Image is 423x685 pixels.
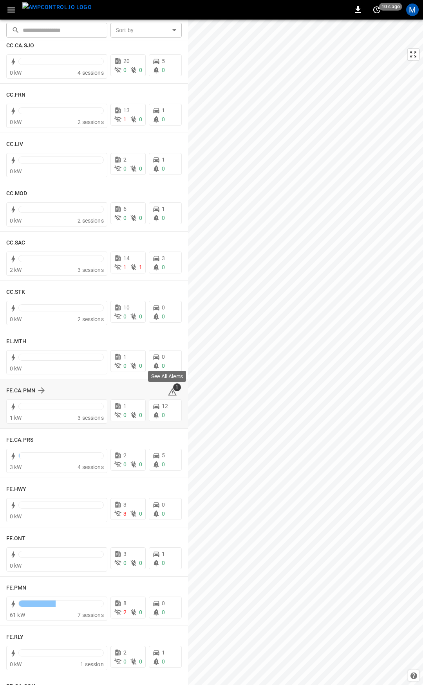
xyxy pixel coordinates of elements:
span: 0 [139,560,142,566]
span: 1 [139,264,142,270]
h6: CC.SAC [6,239,25,247]
span: 0 [123,363,127,369]
span: 2 sessions [78,119,104,125]
span: 0 kW [10,218,22,224]
p: See All Alerts [151,372,183,380]
h6: FE.HWY [6,485,27,494]
span: 0 [162,412,165,418]
span: 5 [162,452,165,458]
span: 0 [162,67,165,73]
div: profile-icon [406,4,419,16]
span: 3 kW [10,464,22,470]
span: 0 kW [10,513,22,520]
span: 0 [162,560,165,566]
span: 0 [139,363,142,369]
span: 0 [139,461,142,467]
span: 0 [139,412,142,418]
span: 3 sessions [78,415,104,421]
span: 1 [123,116,127,122]
span: 0 [139,609,142,615]
h6: CC.MOD [6,189,27,198]
span: 2 sessions [78,316,104,322]
h6: FE.CA.PMN [6,387,35,395]
h6: FE.CA.PRS [6,436,33,444]
span: 2 [123,156,127,163]
span: 0 [123,215,127,221]
h6: FE.ONT [6,534,26,543]
span: 0 [162,502,165,508]
span: 0 [123,412,127,418]
span: 0 [162,215,165,221]
span: 6 [123,206,127,212]
span: 2 [123,609,127,615]
span: 1 [173,383,181,391]
span: 8 [123,600,127,606]
h6: EL.MTH [6,337,27,346]
span: 0 [139,511,142,517]
span: 2 [123,452,127,458]
span: 3 [123,551,127,557]
span: 3 [162,255,165,261]
h6: FE.RLY [6,633,24,642]
span: 1 [162,156,165,163]
span: 1 session [80,661,103,667]
span: 0 [162,609,165,615]
span: 0 [139,67,142,73]
span: 1 [162,551,165,557]
span: 14 [123,255,130,261]
h6: CC.CA.SJO [6,41,34,50]
button: set refresh interval [371,4,383,16]
span: 12 [162,403,168,409]
span: 5 [162,58,165,64]
span: 1 [123,354,127,360]
span: 0 [123,461,127,467]
span: 7 sessions [78,612,104,618]
span: 0 [162,658,165,665]
span: 0 [123,560,127,566]
span: 0 kW [10,316,22,322]
span: 0 [139,165,142,172]
span: 10 [123,304,130,311]
span: 0 [162,354,165,360]
span: 1 [162,107,165,113]
span: 0 [162,600,165,606]
span: 0 [139,116,142,122]
span: 0 [162,511,165,517]
span: 0 [162,313,165,320]
span: 61 kW [10,612,25,618]
span: 4 sessions [78,464,104,470]
span: 2 sessions [78,218,104,224]
span: 0 kW [10,365,22,372]
span: 0 [162,304,165,311]
h6: CC.FRN [6,91,26,99]
span: 0 kW [10,168,22,174]
h6: CC.LIV [6,140,23,149]
span: 13 [123,107,130,113]
span: 0 [139,215,142,221]
span: 10 s ago [379,3,402,11]
span: 0 [162,165,165,172]
span: 0 kW [10,563,22,569]
span: 0 [162,264,165,270]
span: 0 [123,313,127,320]
span: 1 kW [10,415,22,421]
span: 2 [123,649,127,656]
span: 1 [162,649,165,656]
span: 0 [162,461,165,467]
span: 1 [162,206,165,212]
span: 3 [123,511,127,517]
span: 0 [162,116,165,122]
img: ampcontrol.io logo [22,2,92,12]
span: 0 [162,363,165,369]
span: 0 [139,658,142,665]
span: 0 kW [10,661,22,667]
span: 1 [123,403,127,409]
span: 3 sessions [78,267,104,273]
h6: FE.PMN [6,584,27,592]
h6: CC.STK [6,288,25,297]
span: 3 [123,502,127,508]
span: 0 [123,165,127,172]
span: 0 [123,67,127,73]
span: 1 [123,264,127,270]
canvas: Map [188,20,423,685]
